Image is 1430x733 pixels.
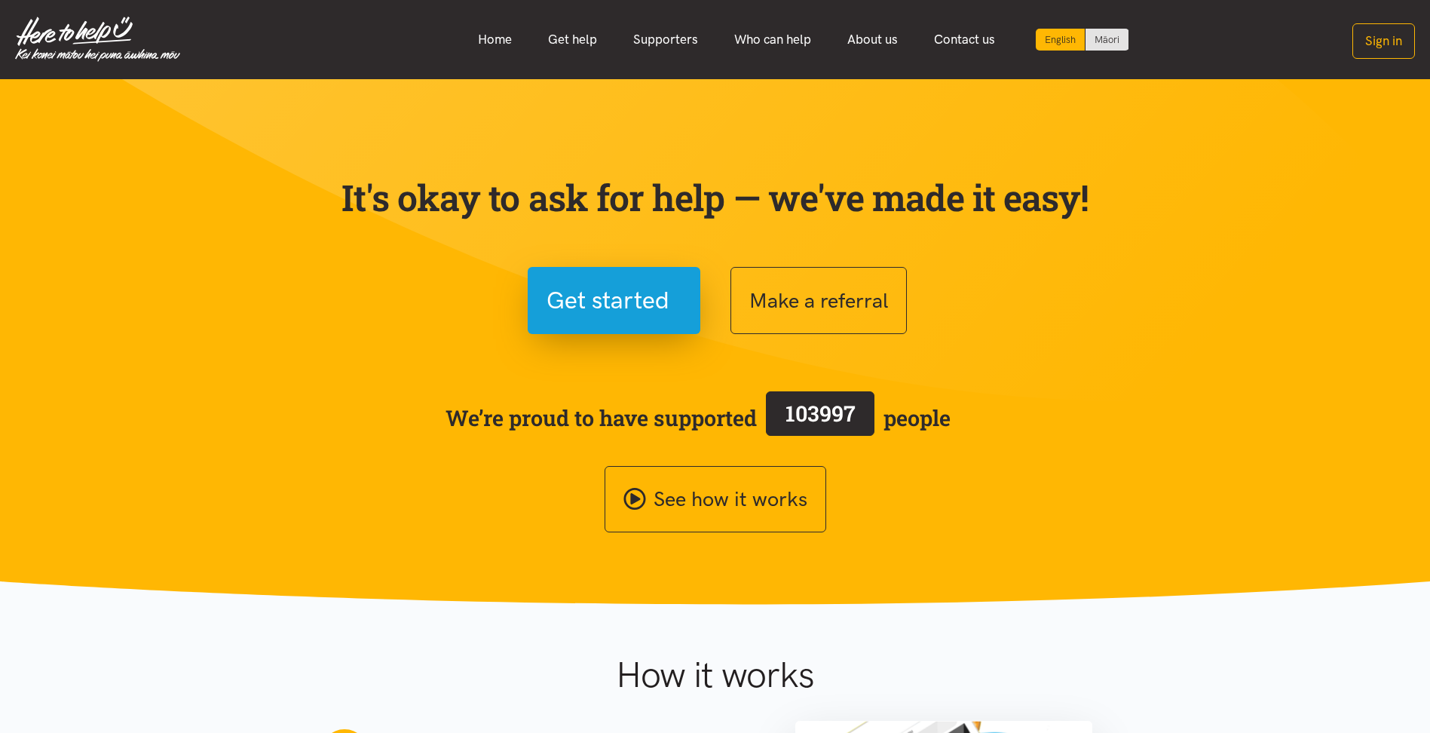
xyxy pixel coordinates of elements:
button: Sign in [1352,23,1415,59]
h1: How it works [469,653,961,697]
button: Get started [528,267,700,334]
a: Home [460,23,530,56]
span: 103997 [785,399,856,428]
a: 103997 [757,388,883,447]
a: Switch to Te Reo Māori [1086,29,1128,51]
span: We’re proud to have supported people [446,388,951,447]
a: Supporters [615,23,716,56]
img: Home [15,17,180,62]
a: Who can help [716,23,829,56]
button: Make a referral [730,267,907,334]
a: Contact us [916,23,1013,56]
a: Get help [530,23,615,56]
a: About us [829,23,916,56]
div: Language toggle [1036,29,1129,51]
span: Get started [547,281,669,320]
div: Current language [1036,29,1086,51]
p: It's okay to ask for help — we've made it easy! [338,176,1092,219]
a: See how it works [605,466,826,533]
